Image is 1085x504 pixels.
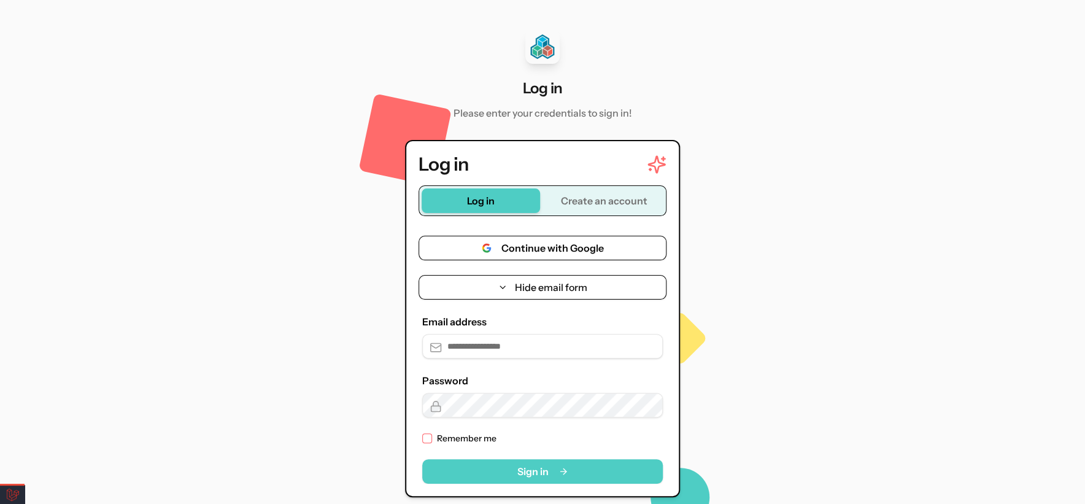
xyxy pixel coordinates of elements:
button: Log in [422,188,540,213]
img: Fanar Logo [530,34,555,59]
button: Hide email form [419,275,666,300]
label: Remember me [437,432,496,444]
button: Create an account [545,188,663,213]
h2: Log in [419,153,469,176]
h1: Log in [454,79,632,98]
button: Sign in [422,459,663,484]
a: Fanar Logo [525,29,560,64]
button: Continue with Google [419,236,666,260]
label: Email address [422,314,663,329]
label: Password [422,373,468,388]
p: Please enter your credentials to sign in! [454,106,632,120]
